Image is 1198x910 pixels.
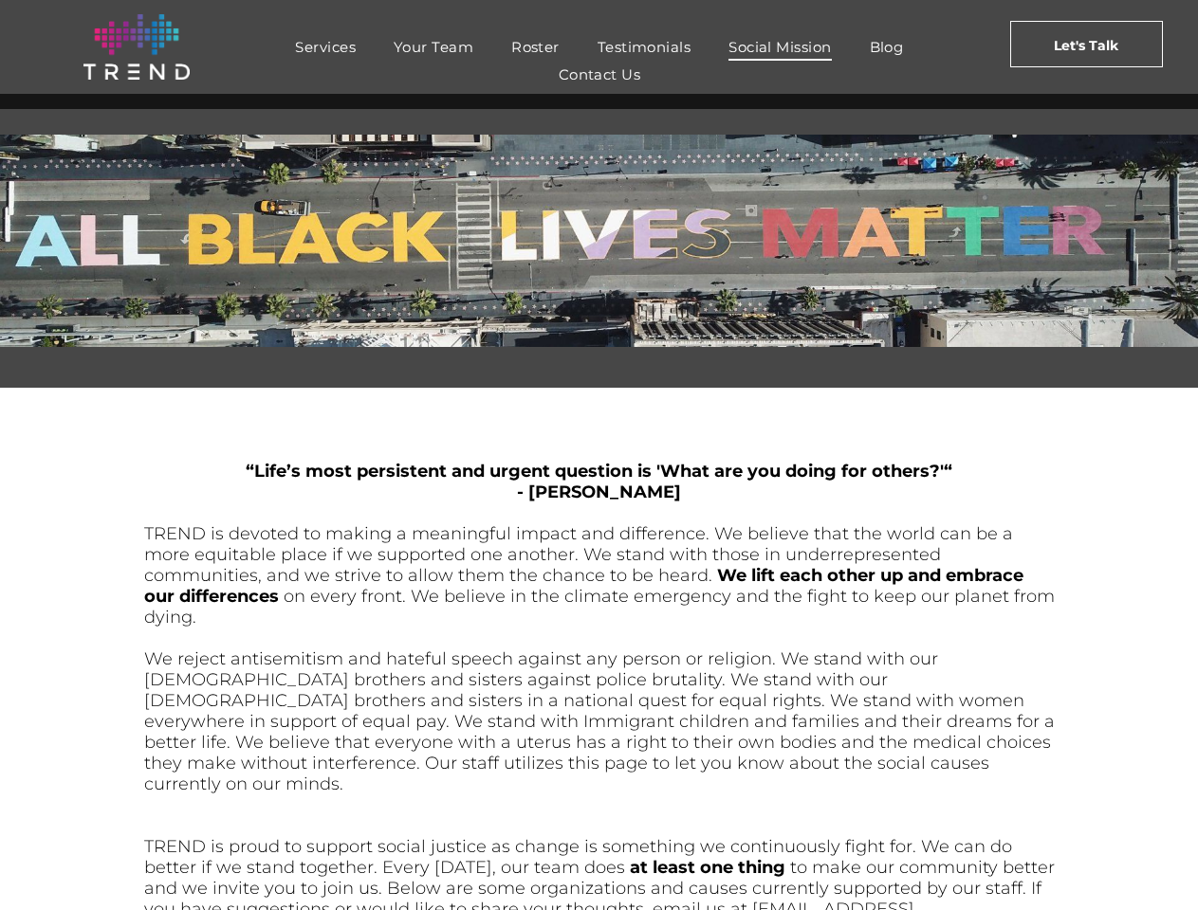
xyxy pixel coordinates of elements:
span: at least one thing [630,857,785,878]
a: Let's Talk [1010,21,1164,67]
span: “Life’s most persistent and urgent question is 'What are you doing for others?'“ [246,461,952,482]
span: Let's Talk [1054,22,1118,69]
iframe: Chat Widget [1103,819,1198,910]
span: TREND is proud to support social justice as change is something we continuously fight for. We can... [144,836,1012,878]
a: Social Mission [710,33,850,61]
a: Your Team [375,33,492,61]
span: We reject antisemitism and hateful speech against any person or religion. We stand with our [DEMO... [144,648,1055,794]
a: Roster [492,33,579,61]
a: Services [276,33,375,61]
img: logo [83,14,190,80]
span: We lift each other up and embrace our differences [144,565,1023,607]
span: on every front. We believe in the climate emergency and the fight to keep our planet from dying. [144,586,1055,628]
a: Testimonials [579,33,710,61]
a: Contact Us [540,61,660,88]
span: - [PERSON_NAME] [517,482,681,502]
a: Blog [851,33,923,61]
span: TREND is devoted to making a meaningful impact and difference. We believe that the world can be a... [144,523,1013,586]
